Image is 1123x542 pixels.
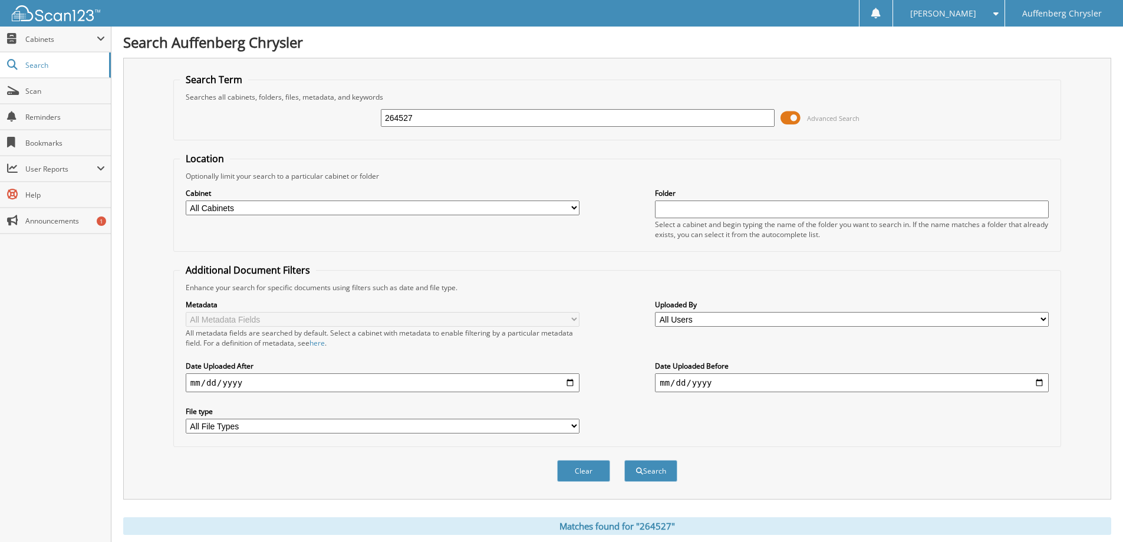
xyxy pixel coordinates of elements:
[1064,485,1123,542] iframe: Chat Widget
[186,188,579,198] label: Cabinet
[180,73,248,86] legend: Search Term
[624,460,677,482] button: Search
[180,152,230,165] legend: Location
[309,338,325,348] a: here
[25,138,105,148] span: Bookmarks
[186,328,579,348] div: All metadata fields are searched by default. Select a cabinet with metadata to enable filtering b...
[25,60,103,70] span: Search
[557,460,610,482] button: Clear
[655,300,1049,310] label: Uploaded By
[655,373,1049,392] input: end
[123,517,1111,535] div: Matches found for "264527"
[25,216,105,226] span: Announcements
[186,361,579,371] label: Date Uploaded After
[180,92,1055,102] div: Searches all cabinets, folders, files, metadata, and keywords
[186,300,579,310] label: Metadata
[910,10,976,17] span: [PERSON_NAME]
[180,283,1055,293] div: Enhance your search for specific documents using filters such as date and file type.
[25,112,105,122] span: Reminders
[807,114,859,123] span: Advanced Search
[97,216,106,226] div: 1
[186,373,579,392] input: start
[186,406,579,416] label: File type
[123,32,1111,52] h1: Search Auffenberg Chrysler
[180,264,316,277] legend: Additional Document Filters
[25,164,97,174] span: User Reports
[180,171,1055,181] div: Optionally limit your search to a particular cabinet or folder
[655,188,1049,198] label: Folder
[1022,10,1102,17] span: Auffenberg Chrysler
[655,219,1049,239] div: Select a cabinet and begin typing the name of the folder you want to search in. If the name match...
[655,361,1049,371] label: Date Uploaded Before
[25,190,105,200] span: Help
[25,86,105,96] span: Scan
[12,5,100,21] img: scan123-logo-white.svg
[25,34,97,44] span: Cabinets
